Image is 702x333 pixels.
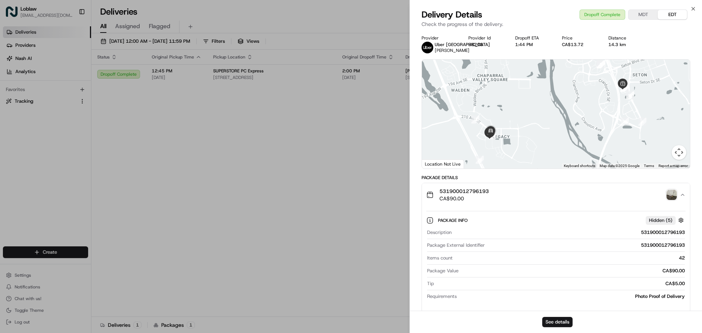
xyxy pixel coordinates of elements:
[424,159,448,169] img: Google
[638,118,646,126] div: 4
[468,35,503,41] div: Provider Id
[468,42,483,48] button: 98203
[435,48,469,53] span: [PERSON_NAME]
[658,164,688,168] a: Report a map error
[672,145,686,160] button: Map camera controls
[422,159,464,169] div: Location Not Live
[59,160,120,174] a: 💻API Documentation
[15,114,20,120] img: 1736555255976-a54dd68f-1ca7-489b-9aae-adbdc363a1c4
[427,293,457,300] span: Requirements
[62,164,68,170] div: 💻
[422,9,482,20] span: Delivery Details
[15,70,29,83] img: 1755196953914-cd9d9cba-b7f7-46ee-b6f5-75ff69acacf5
[626,91,634,99] div: 10
[69,163,117,171] span: API Documentation
[422,20,690,28] p: Check the progress of the delivery.
[600,164,639,168] span: Map data ©2025 Google
[438,217,469,223] span: Package Info
[488,242,685,249] div: 531900012796193
[646,216,686,225] button: Hidden (5)
[437,280,685,287] div: CA$5.00
[427,242,485,249] span: Package External Identifier
[52,181,88,187] a: Powered byPylon
[644,164,654,168] a: Terms (opens in new tab)
[542,317,573,327] button: See details
[461,268,685,274] div: CA$90.00
[667,190,677,200] img: photo_proof_of_delivery image
[564,163,595,169] button: Keyboard shortcuts
[562,42,597,48] div: CA$13.72
[424,159,448,169] a: Open this area in Google Maps (opens a new window)
[608,42,643,48] div: 14.3 km
[427,268,458,274] span: Package Value
[4,160,59,174] a: 📗Knowledge Base
[7,164,13,170] div: 📗
[73,181,88,187] span: Pylon
[7,126,19,138] img: Loblaw 12 agents
[439,195,489,202] span: CA$90.00
[427,280,434,287] span: Tip
[427,229,452,236] span: Description
[435,42,490,48] span: Uber [GEOGRAPHIC_DATA]
[19,47,121,55] input: Clear
[476,156,484,164] div: 14
[422,42,433,53] img: uber-new-logo.jpeg
[7,29,133,41] p: Welcome 👋
[124,72,133,81] button: Start new chat
[427,255,453,261] span: Items count
[33,70,120,77] div: Start new chat
[629,10,658,19] button: MDT
[456,255,685,261] div: 42
[422,35,457,41] div: Provider
[7,95,49,101] div: Past conversations
[23,133,61,139] span: Loblaw 12 agents
[658,10,687,19] button: EDT
[65,113,80,119] span: [DATE]
[562,35,597,41] div: Price
[515,35,550,41] div: Dropoff ETA
[597,60,605,68] div: 3
[33,77,101,83] div: We're available if you need us!
[113,94,133,102] button: See all
[620,84,629,92] div: 9
[515,42,550,48] div: 1:44 PM
[7,7,22,22] img: Nash
[460,293,685,300] div: Photo Proof of Delivery
[454,229,685,236] div: 531900012796193
[608,35,643,41] div: Distance
[422,207,690,313] div: 531900012796193CA$90.00photo_proof_of_delivery image
[67,133,82,139] span: [DATE]
[422,175,690,181] div: Package Details
[15,163,56,171] span: Knowledge Base
[23,113,59,119] span: [PERSON_NAME]
[649,217,672,224] span: Hidden ( 5 )
[7,70,20,83] img: 1736555255976-a54dd68f-1ca7-489b-9aae-adbdc363a1c4
[626,91,634,99] div: 5
[439,188,489,195] span: 531900012796193
[7,106,19,118] img: Jandy Espique
[63,133,65,139] span: •
[471,116,479,124] div: 15
[422,183,690,207] button: 531900012796193CA$90.00photo_proof_of_delivery image
[61,113,63,119] span: •
[621,118,629,126] div: 11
